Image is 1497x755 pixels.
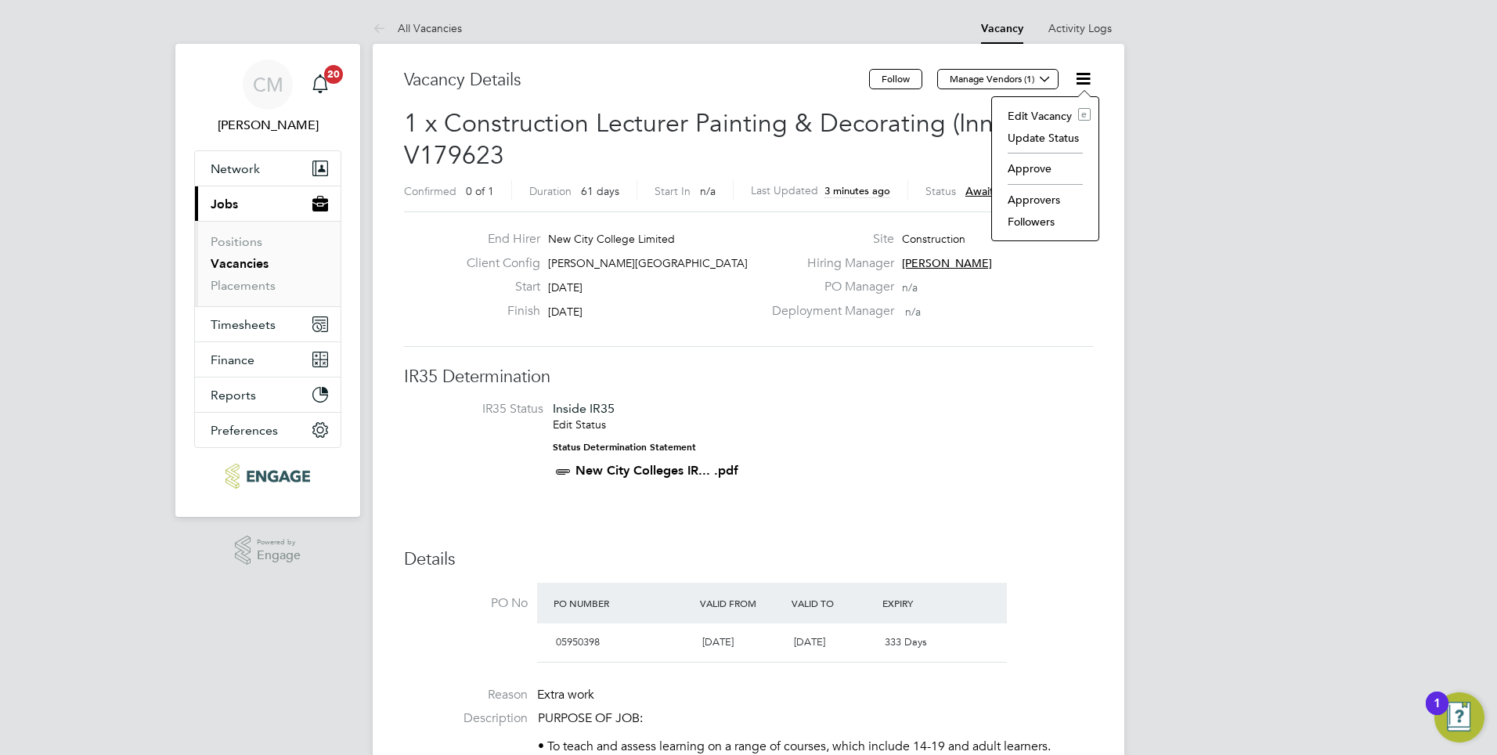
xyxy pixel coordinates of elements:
div: 1 [1434,703,1441,724]
span: Powered by [257,536,301,549]
label: Duration [529,184,572,198]
label: IR35 Status [420,401,543,417]
label: Client Config [454,255,540,272]
h3: IR35 Determination [404,366,1093,388]
label: PO No [404,595,528,612]
li: Approve [1000,157,1091,179]
span: n/a [700,184,716,198]
button: Reports [195,377,341,412]
a: Activity Logs [1048,21,1112,35]
strong: Status Determination Statement [553,442,696,453]
a: 20 [305,60,336,110]
span: 61 days [581,184,619,198]
span: [DATE] [548,280,583,294]
i: e [1078,108,1091,121]
button: Follow [869,69,922,89]
a: Placements [211,278,276,293]
div: Valid To [788,589,879,617]
h3: Vacancy Details [404,69,869,92]
span: [PERSON_NAME][GEOGRAPHIC_DATA] [548,256,748,270]
label: Last Updated [751,183,818,197]
span: Network [211,161,260,176]
span: CM [253,74,283,95]
span: 333 Days [885,635,927,648]
span: 3 minutes ago [824,184,890,197]
span: Inside IR35 [553,401,615,416]
label: Site [763,231,894,247]
button: Network [195,151,341,186]
span: 1 x Construction Lecturer Painting & Decorating (Inner) - V179623 [404,108,1038,172]
a: Vacancies [211,256,269,271]
span: New City College Limited [548,232,675,246]
span: Construction [902,232,965,246]
span: 0 of 1 [466,184,494,198]
button: Preferences [195,413,341,447]
span: Extra work [537,687,594,703]
a: All Vacancies [373,21,462,35]
li: Followers [1000,211,1091,233]
span: [DATE] [702,635,734,648]
li: Edit Vacancy [1000,105,1091,127]
div: Expiry [878,589,970,617]
label: Hiring Manager [763,255,894,272]
label: Status [925,184,956,198]
label: Start In [655,184,691,198]
span: Jobs [211,197,238,211]
span: Colleen Marshall [194,116,341,135]
li: Approvers [1000,189,1091,211]
span: Awaiting approval - 1/2 [965,184,1084,198]
span: Engage [257,549,301,562]
label: Finish [454,303,540,320]
button: Manage Vendors (1) [937,69,1059,89]
label: Start [454,279,540,295]
h3: Details [404,548,1093,571]
button: Open Resource Center, 1 new notification [1434,692,1484,742]
span: 05950398 [556,635,600,648]
span: [PERSON_NAME] [902,256,992,270]
div: Valid From [696,589,788,617]
button: Timesheets [195,307,341,341]
span: [DATE] [548,305,583,319]
button: Finance [195,342,341,377]
label: PO Manager [763,279,894,295]
button: Jobs [195,186,341,221]
nav: Main navigation [175,44,360,517]
label: End Hirer [454,231,540,247]
li: Update Status [1000,127,1091,149]
span: Timesheets [211,317,276,332]
a: Edit Status [553,417,606,432]
label: Description [404,710,528,727]
span: [DATE] [794,635,825,648]
a: Go to home page [194,464,341,489]
span: 20 [324,65,343,84]
span: Finance [211,352,254,367]
span: Preferences [211,423,278,438]
a: CM[PERSON_NAME] [194,60,341,135]
a: New City Colleges IR... .pdf [575,463,738,478]
span: n/a [902,280,918,294]
span: Reports [211,388,256,403]
a: Powered byEngage [235,536,301,565]
a: Positions [211,234,262,249]
a: Vacancy [981,22,1023,35]
div: PO Number [550,589,696,617]
label: Deployment Manager [763,303,894,320]
p: PURPOSE OF JOB: [538,710,1093,727]
img: ncclondon-logo-retina.png [225,464,309,489]
label: Reason [404,687,528,703]
div: Jobs [195,221,341,306]
label: Confirmed [404,184,456,198]
span: n/a [905,305,921,319]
